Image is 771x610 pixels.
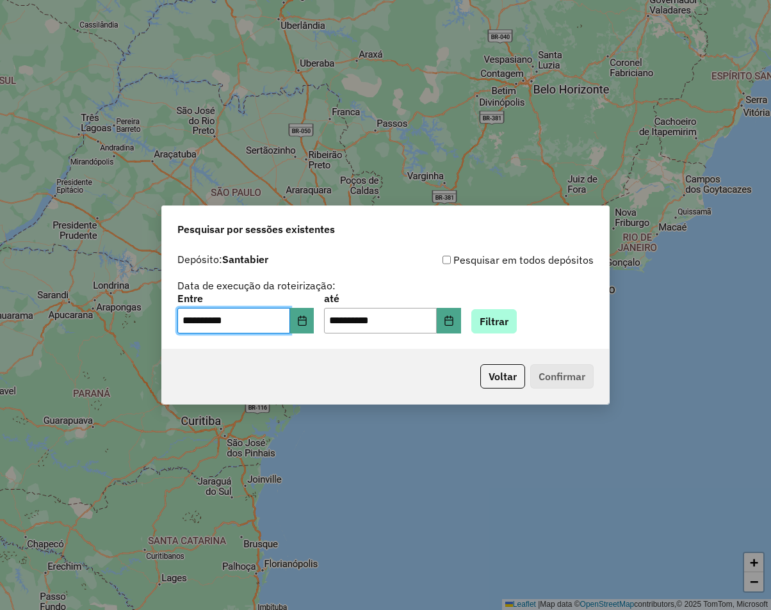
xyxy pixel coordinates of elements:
label: Data de execução da roteirização: [177,278,336,293]
label: até [324,291,460,306]
span: Pesquisar por sessões existentes [177,221,335,237]
button: Voltar [480,364,525,389]
div: Pesquisar em todos depósitos [385,252,594,268]
strong: Santabier [222,253,268,266]
button: Choose Date [290,308,314,333]
label: Entre [177,291,314,306]
button: Choose Date [437,308,461,333]
label: Depósito: [177,252,268,267]
button: Filtrar [471,309,517,333]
